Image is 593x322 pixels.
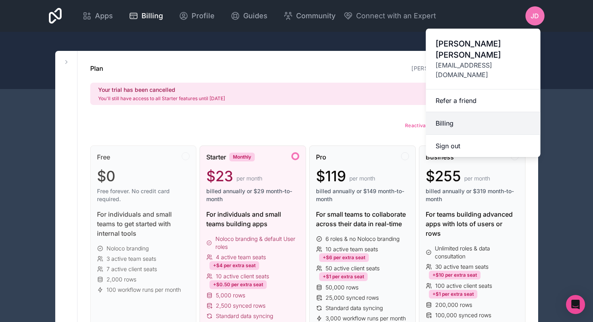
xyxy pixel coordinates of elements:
div: +$6 per extra seat [319,253,369,262]
span: $0 [97,168,115,184]
div: +$1 per extra seat [319,272,368,281]
span: 2,000 rows [107,275,136,283]
span: $23 [206,168,233,184]
span: Standard data syncing [216,312,273,320]
span: Guides [243,10,267,21]
span: 50,000 rows [326,283,359,291]
span: 200,000 rows [435,301,472,309]
span: 4 active team seats [216,253,266,261]
a: [PERSON_NAME]-workspace [411,65,491,72]
span: Standard data syncing [326,304,383,312]
button: Connect with an Expert [343,10,436,21]
span: Free forever. No credit card required. [97,187,190,203]
span: 30 active team seats [435,263,488,271]
span: $255 [426,168,461,184]
span: Noloco branding [107,244,149,252]
span: billed annually or $319 month-to-month [426,187,519,203]
span: Reactivate plan [405,122,442,128]
h1: Plan [90,64,103,73]
div: +$1 per extra seat [429,290,477,299]
span: $119 [316,168,346,184]
span: billed annually or $29 month-to-month [206,187,299,203]
div: +$10 per extra seat [429,271,481,279]
div: For small teams to collaborate across their data in real-time [316,209,409,229]
a: Community [277,7,342,25]
div: Monthly [229,153,255,161]
button: Sign out [426,135,541,157]
span: 50 active client seats [326,264,380,272]
span: [PERSON_NAME] [PERSON_NAME] [436,38,531,60]
span: 6 roles & no Noloco branding [326,235,399,243]
div: For individuals and small teams building apps [206,209,299,229]
p: You'll still have access to all Starter features until [DATE] [98,95,225,102]
a: Apps [76,7,119,25]
span: 5,000 rows [216,291,245,299]
span: 25,000 synced rows [326,294,379,302]
span: Business [426,152,454,162]
span: per month [349,175,375,182]
a: Guides [224,7,274,25]
span: Starter [206,152,226,162]
span: [EMAIL_ADDRESS][DOMAIN_NAME] [436,60,531,80]
span: per month [464,175,490,182]
span: 100,000 synced rows [435,311,491,319]
span: Pro [316,152,326,162]
div: For teams building advanced apps with lots of users or rows [426,209,519,238]
div: +$0.50 per extra seat [209,280,267,289]
span: 2,500 synced rows [216,302,265,310]
span: Unlimited roles & data consultation [435,244,518,260]
span: Community [296,10,335,21]
button: Reactivate plan [402,118,457,133]
span: 10 active client seats [216,272,269,280]
span: billed annually or $149 month-to-month [316,187,409,203]
a: Billing [122,7,169,25]
span: Connect with an Expert [356,10,436,21]
span: 7 active client seats [107,265,157,273]
span: 100 active client seats [435,282,492,290]
a: Refer a friend [426,89,541,112]
span: Apps [95,10,113,21]
span: 10 active team seats [326,245,378,253]
span: 3 active team seats [107,255,156,263]
span: jd [531,11,539,21]
a: Billing [426,112,541,135]
span: Free [97,152,110,162]
a: Profile [172,7,221,25]
span: 100 workflow runs per month [107,286,181,294]
span: Noloco branding & default User roles [215,235,299,251]
span: Profile [192,10,215,21]
div: +$4 per extra seat [209,261,259,270]
div: Open Intercom Messenger [566,295,585,314]
span: Billing [141,10,163,21]
div: For individuals and small teams to get started with internal tools [97,209,190,238]
h2: Your trial has been cancelled [98,86,225,94]
span: per month [236,175,262,182]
